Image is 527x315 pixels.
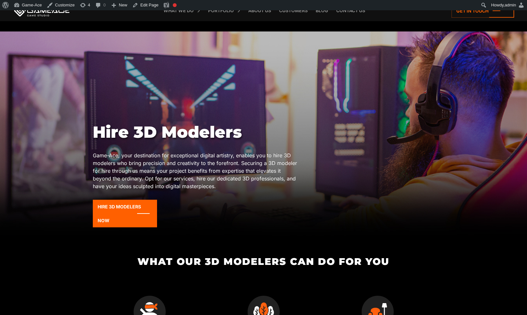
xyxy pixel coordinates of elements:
h1: Hire 3D Modelers [93,123,298,142]
span: admin [505,3,516,7]
div: Focus keyphrase not set [173,3,177,7]
h2: What Our 3D Modelers Can Do for You [92,256,435,267]
a: Hire 3D modelers now [93,200,157,227]
p: Game-Ace, your destination for exceptional digital artistry, enables you to hire 3D modelers who ... [93,152,298,190]
a: Get in touch [452,4,514,18]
